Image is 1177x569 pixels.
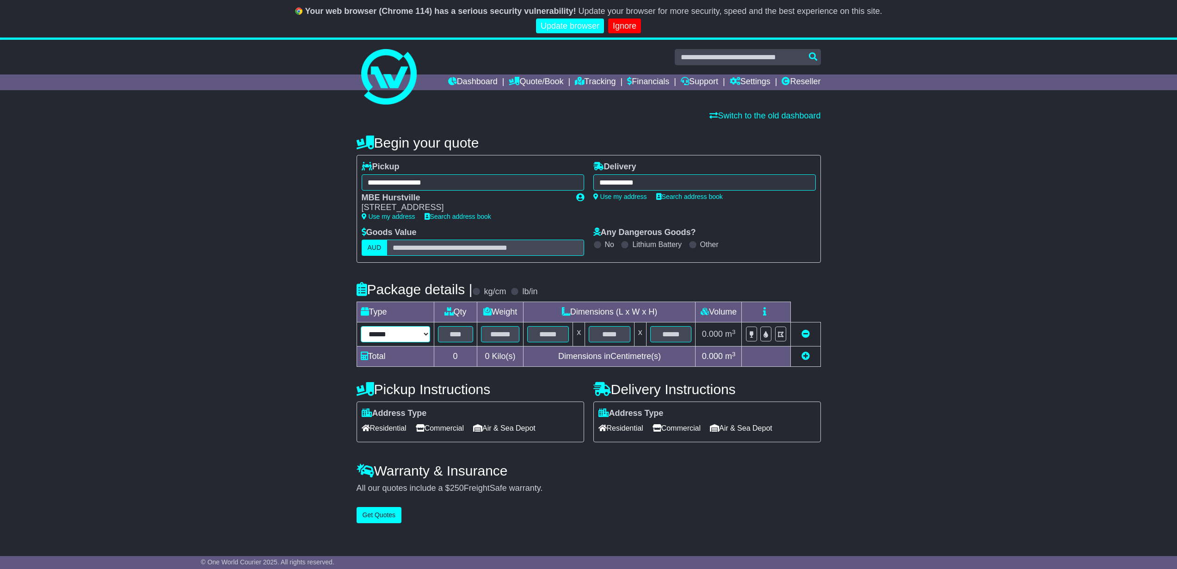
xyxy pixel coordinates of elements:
[598,421,643,435] span: Residential
[357,382,584,397] h4: Pickup Instructions
[484,287,506,297] label: kg/cm
[362,203,567,213] div: [STREET_ADDRESS]
[634,322,646,346] td: x
[522,287,537,297] label: lb/in
[362,213,415,220] a: Use my address
[357,507,402,523] button: Get Quotes
[357,346,434,367] td: Total
[702,329,723,339] span: 0.000
[434,346,477,367] td: 0
[593,162,636,172] label: Delivery
[732,328,736,335] sup: 3
[700,240,719,249] label: Other
[477,346,524,367] td: Kilo(s)
[201,558,334,566] span: © One World Courier 2025. All rights reserved.
[485,352,489,361] span: 0
[725,352,736,361] span: m
[362,408,427,419] label: Address Type
[709,111,820,120] a: Switch to the old dashboard
[702,352,723,361] span: 0.000
[362,228,417,238] label: Goods Value
[598,408,664,419] label: Address Type
[477,302,524,322] td: Weight
[801,352,810,361] a: Add new item
[434,302,477,322] td: Qty
[357,282,473,297] h4: Package details |
[656,193,723,200] a: Search address book
[357,302,434,322] td: Type
[782,74,820,90] a: Reseller
[608,19,641,34] a: Ignore
[524,346,696,367] td: Dimensions in Centimetre(s)
[536,19,604,34] a: Update browser
[362,240,388,256] label: AUD
[578,6,882,16] span: Update your browser for more security, speed and the best experience on this site.
[725,329,736,339] span: m
[357,483,821,494] div: All our quotes include a $ FreightSafe warranty.
[593,382,821,397] h4: Delivery Instructions
[416,421,464,435] span: Commercial
[362,162,400,172] label: Pickup
[575,74,616,90] a: Tracking
[357,135,821,150] h4: Begin your quote
[473,421,536,435] span: Air & Sea Depot
[573,322,585,346] td: x
[425,213,491,220] a: Search address book
[450,483,464,493] span: 250
[362,193,567,203] div: MBE Hurstville
[681,74,718,90] a: Support
[593,193,647,200] a: Use my address
[627,74,669,90] a: Financials
[593,228,696,238] label: Any Dangerous Goods?
[524,302,696,322] td: Dimensions (L x W x H)
[605,240,614,249] label: No
[653,421,701,435] span: Commercial
[509,74,563,90] a: Quote/Book
[730,74,770,90] a: Settings
[305,6,576,16] b: Your web browser (Chrome 114) has a serious security vulnerability!
[732,351,736,358] sup: 3
[357,463,821,478] h4: Warranty & Insurance
[696,302,742,322] td: Volume
[710,421,772,435] span: Air & Sea Depot
[632,240,682,249] label: Lithium Battery
[362,421,407,435] span: Residential
[801,329,810,339] a: Remove this item
[448,74,498,90] a: Dashboard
